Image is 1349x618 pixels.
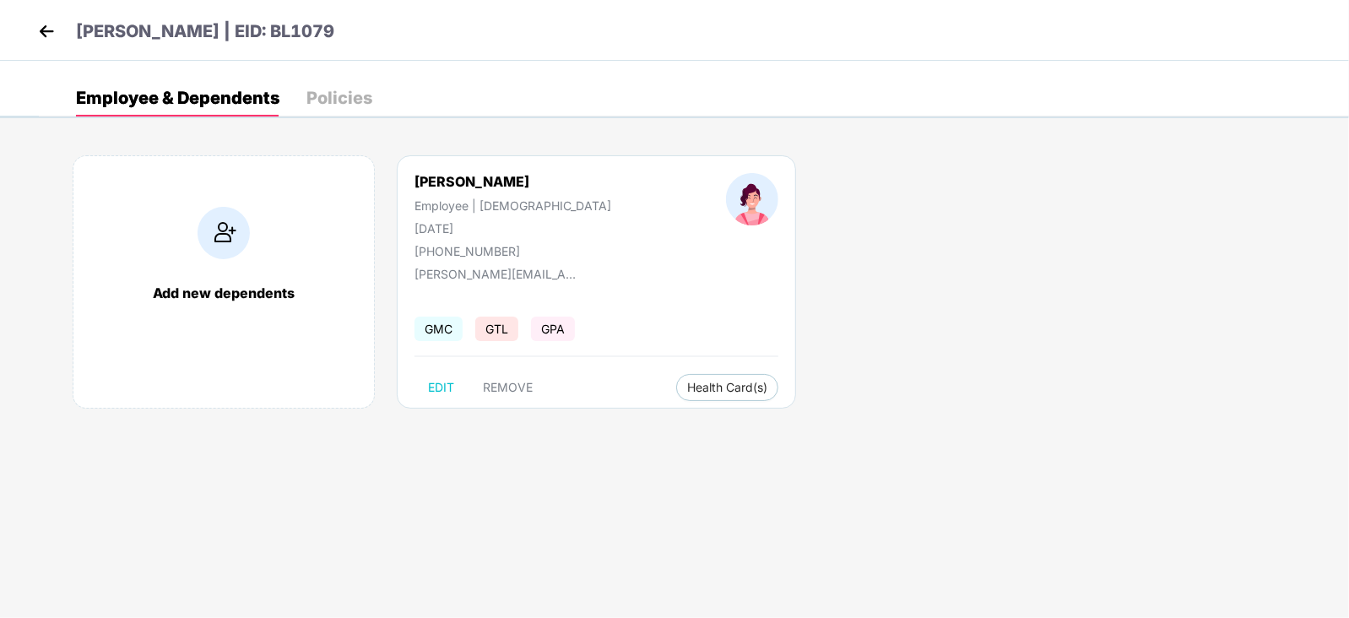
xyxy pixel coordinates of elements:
button: Health Card(s) [676,374,778,401]
img: back [34,19,59,44]
div: Add new dependents [90,285,357,301]
span: REMOVE [483,381,533,394]
img: profileImage [726,173,778,225]
div: [PERSON_NAME][EMAIL_ADDRESS][DOMAIN_NAME] [414,267,583,281]
span: GPA [531,317,575,341]
p: [PERSON_NAME] | EID: BL1079 [76,19,334,45]
span: GTL [475,317,518,341]
div: [PERSON_NAME] [414,173,611,190]
span: GMC [414,317,463,341]
div: [DATE] [414,221,611,236]
div: Policies [306,89,372,106]
button: EDIT [414,374,468,401]
div: [PHONE_NUMBER] [414,244,611,258]
span: EDIT [428,381,454,394]
div: Employee & Dependents [76,89,279,106]
button: REMOVE [469,374,546,401]
div: Employee | [DEMOGRAPHIC_DATA] [414,198,611,213]
span: Health Card(s) [687,383,767,392]
img: addIcon [198,207,250,259]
